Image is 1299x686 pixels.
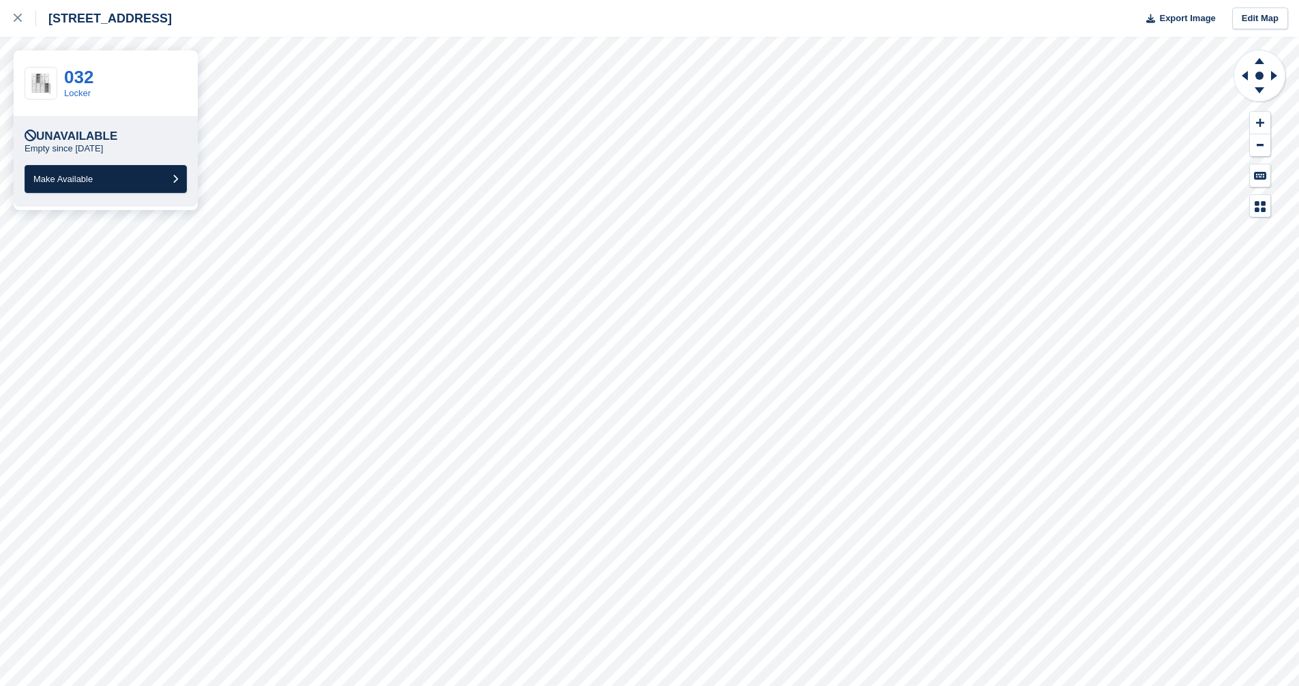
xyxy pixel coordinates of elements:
[25,72,57,95] img: AdobeStock_336629645.jpeg
[64,67,93,87] a: 032
[1159,12,1215,25] span: Export Image
[1232,8,1288,30] a: Edit Map
[1250,134,1270,157] button: Zoom Out
[25,165,187,193] button: Make Available
[25,143,103,154] p: Empty since [DATE]
[1138,8,1216,30] button: Export Image
[1250,164,1270,187] button: Keyboard Shortcuts
[1250,195,1270,218] button: Map Legend
[25,130,117,143] div: Unavailable
[64,88,91,98] a: Locker
[33,174,93,184] span: Make Available
[36,10,172,27] div: [STREET_ADDRESS]
[1250,112,1270,134] button: Zoom In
